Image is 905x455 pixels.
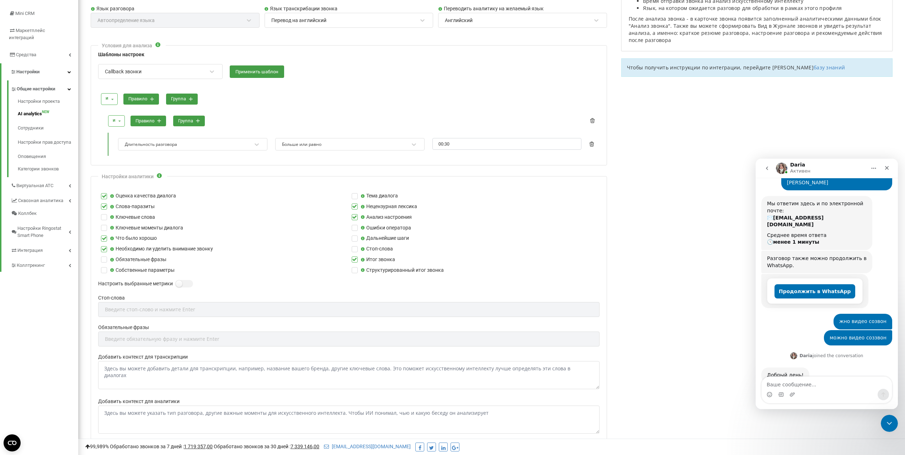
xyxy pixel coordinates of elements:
[291,444,319,449] u: 7 339 146,00
[11,257,78,272] a: Коллтрекинг
[432,138,582,150] input: 00:00
[324,444,411,449] a: [EMAIL_ADDRESS][DOMAIN_NAME]
[11,192,78,207] a: Сквозная аналитика
[271,17,326,23] div: Перевод на английский
[361,213,412,221] label: Анализ настроения
[18,98,78,107] a: Настройки проекта
[361,234,409,242] label: Дальнейшие шаги
[18,107,78,121] a: AI analyticsNEW
[17,247,43,254] span: Интеграция
[361,192,398,200] label: Тема диалога
[18,121,78,135] a: Сотрудники
[17,85,55,92] span: Общие настройки
[756,159,898,409] iframe: Intercom live chat
[361,256,395,264] label: Итог звонка
[110,245,213,253] label: Необходимо ли уделить внимание звонку
[110,213,155,221] label: Ключевые слова
[110,224,183,232] label: Ключевые моменты диалога
[11,80,78,95] a: Общие настройки
[361,224,411,232] label: Ошибки оператора
[98,324,600,332] label: Обязательные фразы
[9,28,45,40] span: Маркетплейс интеграций
[110,192,176,200] label: Оценка качества диалога
[98,280,173,288] label: Настроить выбранные метрики
[110,203,155,211] label: Слова-паразиты
[438,5,607,13] label: Переводить аналитику на желаемый язык
[98,398,600,406] label: Добавить контекст для аналитики
[17,225,69,239] span: Настройки Ringostat Smart Phone
[881,415,898,432] iframe: Intercom live chat
[18,164,78,173] a: Категории звонков
[361,203,417,211] label: Нецензурная лексика
[814,64,845,71] a: базу знаний
[361,266,444,274] label: Структурированный итог звонка
[282,142,321,147] div: Больше или равно
[4,434,21,451] button: Open CMP widget
[110,256,166,264] label: Обязательные фразы
[98,353,600,361] label: Добавить контекст для транскрипции
[230,65,284,78] button: Применить шаблон
[629,15,885,44] p: После анализа звонка - в карточке звонка появится заполненный аналитическими данными блок "Анализ...
[173,116,205,127] button: группа
[17,262,45,269] span: Коллтрекинг
[18,149,78,164] a: Оповещения
[445,17,473,23] div: Английский
[1,63,78,80] a: Настройки
[11,220,78,242] a: Настройки Ringostat Smart Phone
[16,52,36,57] span: Средства
[214,444,319,449] span: Обработано звонков за 30 дней :
[125,142,177,147] div: Длительность разговора
[110,234,157,242] label: Что было хорошо
[110,444,213,449] span: Обработано звонков за 7 дней :
[98,51,600,59] label: Шаблоны настроек
[265,5,433,13] label: Язык транскрибации звонка
[85,444,109,449] span: 99,989%
[131,116,166,127] button: правило
[11,242,78,257] a: Интеграция
[18,135,78,149] a: Настройки прав доступа
[166,94,198,105] button: группа
[184,444,213,449] u: 1 719 357,00
[11,207,78,220] a: Коллбек
[91,5,260,13] label: Язык разговора
[361,245,393,253] label: Стоп-слова
[110,266,175,274] label: Собственные параметры
[106,95,108,102] div: и
[105,68,142,75] div: Callback звонки
[627,64,887,71] p: Чтобы получить инструкции по интеграции, перейдите [PERSON_NAME]
[18,197,63,204] span: Сквозная аналитика
[102,173,154,180] div: Настройки аналитики
[98,294,600,302] label: Стоп-слова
